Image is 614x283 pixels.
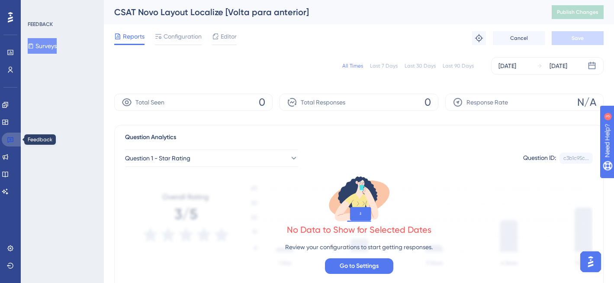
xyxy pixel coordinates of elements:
[164,31,202,42] span: Configuration
[259,95,265,109] span: 0
[325,258,393,274] button: Go to Settings
[405,62,436,69] div: Last 30 Days
[287,224,431,236] div: No Data to Show for Selected Dates
[550,61,567,71] div: [DATE]
[578,249,604,275] iframe: UserGuiding AI Assistant Launcher
[123,31,145,42] span: Reports
[60,4,63,11] div: 3
[370,62,398,69] div: Last 7 Days
[552,5,604,19] button: Publish Changes
[466,97,508,107] span: Response Rate
[563,155,589,162] div: c3b1c95c...
[221,31,237,42] span: Editor
[510,35,528,42] span: Cancel
[342,62,363,69] div: All Times
[301,97,345,107] span: Total Responses
[552,31,604,45] button: Save
[20,2,54,13] span: Need Help?
[285,242,433,252] p: Review your configurations to start getting responses.
[557,9,598,16] span: Publish Changes
[340,261,379,271] span: Go to Settings
[577,95,596,109] span: N/A
[572,35,584,42] span: Save
[135,97,164,107] span: Total Seen
[498,61,516,71] div: [DATE]
[125,150,298,167] button: Question 1 - Star Rating
[28,38,57,54] button: Surveys
[28,21,53,28] div: FEEDBACK
[523,153,556,164] div: Question ID:
[443,62,474,69] div: Last 90 Days
[125,153,190,163] span: Question 1 - Star Rating
[493,31,545,45] button: Cancel
[114,6,530,18] div: CSAT Novo Layout Localize [Volta para anterior]
[125,132,176,143] span: Question Analytics
[424,95,431,109] span: 0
